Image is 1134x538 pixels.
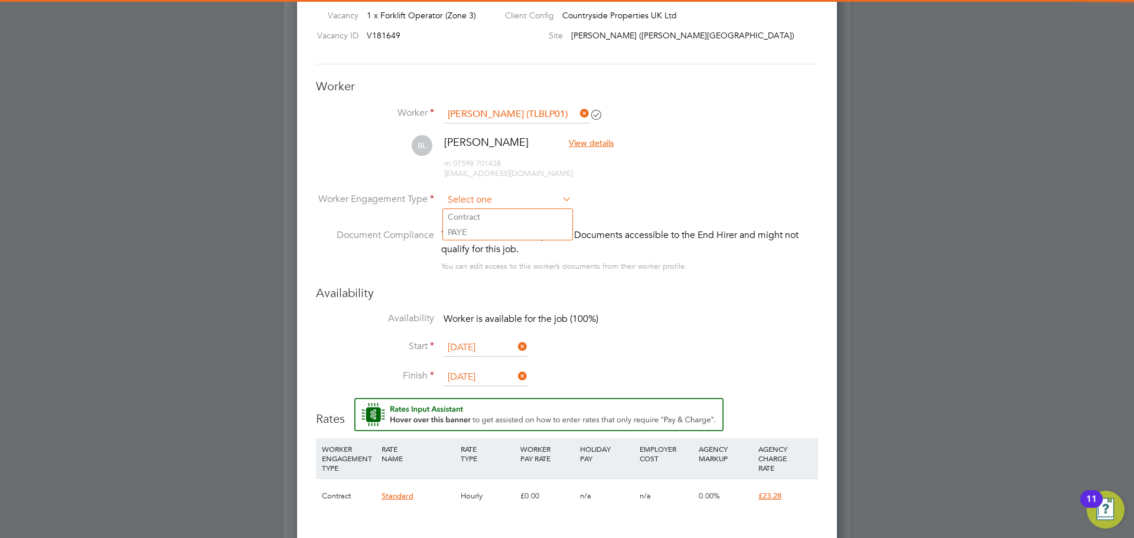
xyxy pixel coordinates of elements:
span: m: [444,158,453,168]
li: Contract [443,209,572,224]
label: Worker Engagement Type [316,193,434,206]
label: Start [316,340,434,353]
button: Rate Assistant [354,398,724,431]
button: Open Resource Center, 11 new notifications [1087,491,1125,529]
label: Availability [316,312,434,325]
span: [PERSON_NAME] ([PERSON_NAME][GEOGRAPHIC_DATA]) [571,30,794,41]
div: RATE TYPE [458,438,517,469]
div: AGENCY CHARGE RATE [755,438,815,478]
h3: Worker [316,79,818,94]
div: EMPLOYER COST [637,438,696,469]
label: Vacancy ID [311,30,359,41]
div: Hourly [458,479,517,513]
h3: Rates [316,398,818,426]
input: Select one [444,339,527,357]
input: Search for... [444,106,589,123]
div: You can edit access to this worker’s documents from their worker profile. [441,259,687,273]
span: 1 x Forklift Operator (Zone 3) [367,10,476,21]
div: £0.00 [517,479,577,513]
span: [PERSON_NAME] [444,135,529,149]
label: Client Config [496,10,554,21]
div: 11 [1086,499,1097,514]
span: 07598 701438 [444,158,501,168]
span: BL [412,135,432,156]
label: Worker [316,107,434,119]
input: Select one [444,369,527,386]
div: WORKER ENGAGEMENT TYPE [319,438,379,478]
label: Site [496,30,563,41]
div: HOLIDAY PAY [577,438,637,469]
span: Standard [382,491,413,501]
span: Countryside Properties UK Ltd [562,10,677,21]
span: V181649 [367,30,400,41]
div: RATE NAME [379,438,458,469]
div: Contract [319,479,379,513]
h3: Availability [316,285,818,301]
span: n/a [580,491,591,501]
span: 0.00% [699,491,720,501]
label: Vacancy [311,10,359,21]
input: Select one [444,191,572,209]
span: [EMAIL_ADDRESS][DOMAIN_NAME] [444,168,573,178]
label: Finish [316,370,434,382]
div: AGENCY MARKUP [696,438,755,469]
li: PAYE [443,224,572,240]
div: WORKER PAY RATE [517,438,577,469]
span: View details [569,138,614,148]
span: £23.28 [758,491,781,501]
span: n/a [640,491,651,501]
label: Document Compliance [316,228,434,271]
div: This worker has no Compliance Documents accessible to the End Hirer and might not qualify for thi... [441,228,818,256]
span: Worker is available for the job (100%) [444,313,598,325]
